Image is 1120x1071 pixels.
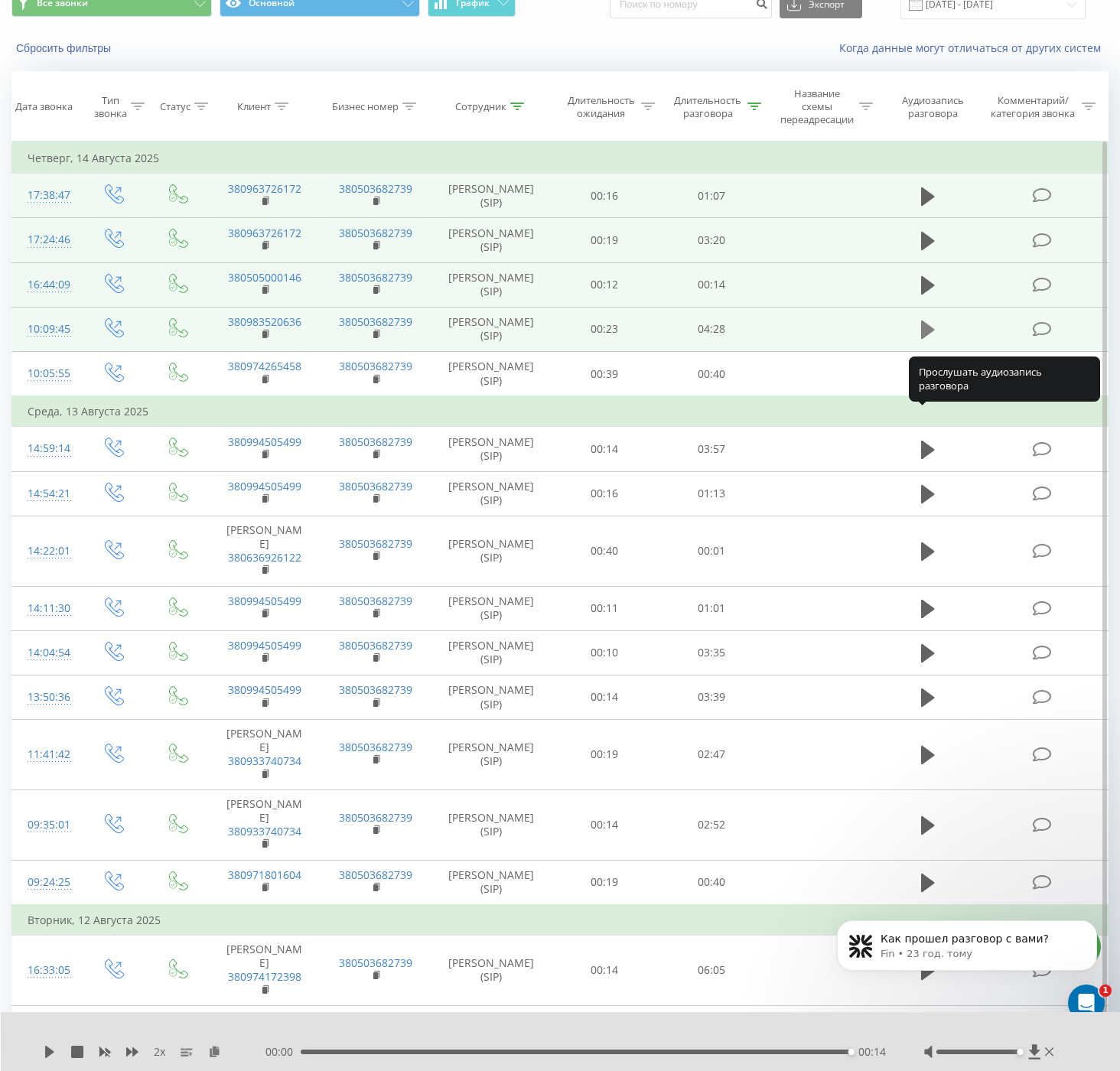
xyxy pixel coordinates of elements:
[839,41,1109,55] a: Когда данные могут отличаться от других систем
[12,143,1109,174] td: Четверг, 14 Августа 2025
[28,434,65,464] div: 14:59:14
[209,516,320,586] td: [PERSON_NAME]
[209,935,320,1005] td: [PERSON_NAME]
[228,359,301,373] a: 380974265458
[28,270,65,300] div: 16:44:09
[28,868,65,897] div: 09:24:25
[28,638,65,668] div: 14:04:54
[552,860,659,905] td: 00:19
[1068,985,1105,1021] iframe: Intercom live chat
[28,810,65,840] div: 09:35:01
[228,754,301,768] a: 380933740734
[339,536,412,551] a: 380503682739
[658,262,765,307] td: 00:14
[12,905,1109,936] td: Вторник, 12 Августа 2025
[658,630,765,675] td: 03:35
[228,594,301,608] a: 380994505499
[339,359,412,373] a: 380503682739
[658,218,765,262] td: 03:20
[431,174,552,218] td: [PERSON_NAME] (SIP)
[228,479,301,493] a: 380994505499
[431,218,552,262] td: [PERSON_NAME] (SIP)
[565,94,637,120] div: Длительность ожидания
[658,427,765,471] td: 03:57
[455,100,506,113] div: Сотрудник
[28,682,65,712] div: 13:50:36
[339,868,412,882] a: 380503682739
[431,427,552,471] td: [PERSON_NAME] (SIP)
[228,270,301,285] a: 380505000146
[1099,985,1112,997] span: 1
[209,789,320,860] td: [PERSON_NAME]
[431,586,552,630] td: [PERSON_NAME] (SIP)
[28,479,65,509] div: 14:54:21
[339,479,412,493] a: 380503682739
[988,94,1078,120] div: Комментарий/категория звонка
[552,516,659,586] td: 00:40
[228,824,301,838] a: 380933740734
[228,550,301,565] a: 380636926122
[552,630,659,675] td: 00:10
[552,720,659,790] td: 00:19
[228,435,301,449] a: 380994505499
[431,675,552,719] td: [PERSON_NAME] (SIP)
[228,181,301,196] a: 380963726172
[228,682,301,697] a: 380994505499
[154,1044,165,1060] span: 2 x
[339,270,412,285] a: 380503682739
[339,682,412,697] a: 380503682739
[431,720,552,790] td: [PERSON_NAME] (SIP)
[552,352,659,397] td: 00:39
[431,471,552,516] td: [PERSON_NAME] (SIP)
[332,100,399,113] div: Бизнес номер
[431,516,552,586] td: [PERSON_NAME] (SIP)
[28,359,65,389] div: 10:05:55
[552,218,659,262] td: 00:19
[339,314,412,329] a: 380503682739
[672,94,744,120] div: Длительность разговора
[339,435,412,449] a: 380503682739
[431,352,552,397] td: [PERSON_NAME] (SIP)
[160,100,190,113] div: Статус
[15,100,73,113] div: Дата звонка
[552,789,659,860] td: 00:14
[431,262,552,307] td: [PERSON_NAME] (SIP)
[552,586,659,630] td: 00:11
[658,935,765,1005] td: 06:05
[28,314,65,344] div: 10:09:45
[431,860,552,905] td: [PERSON_NAME] (SIP)
[28,536,65,566] div: 14:22:01
[552,471,659,516] td: 00:16
[431,630,552,675] td: [PERSON_NAME] (SIP)
[28,740,65,770] div: 11:41:42
[339,181,412,196] a: 380503682739
[228,638,301,653] a: 380994505499
[1017,1049,1024,1055] div: Accessibility label
[552,307,659,351] td: 00:23
[339,638,412,653] a: 380503682739
[658,174,765,218] td: 01:07
[228,868,301,882] a: 380971801604
[431,935,552,1005] td: [PERSON_NAME] (SIP)
[552,1005,659,1050] td: 00:25
[658,586,765,630] td: 01:01
[339,594,412,608] a: 380503682739
[339,226,412,240] a: 380503682739
[94,94,128,120] div: Тип звонка
[228,314,301,329] a: 380983520636
[237,100,271,113] div: Клиент
[658,471,765,516] td: 01:13
[658,1005,765,1050] td: 01:11
[431,1005,552,1050] td: [PERSON_NAME] (SIP)
[431,789,552,860] td: [PERSON_NAME] (SIP)
[909,356,1100,402] div: Прослушать аудиозапись разговора
[28,594,65,623] div: 14:11:30
[658,789,765,860] td: 02:52
[265,1044,301,1060] span: 00:00
[890,94,975,120] div: Аудиозапись разговора
[658,860,765,905] td: 00:40
[658,307,765,351] td: 04:28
